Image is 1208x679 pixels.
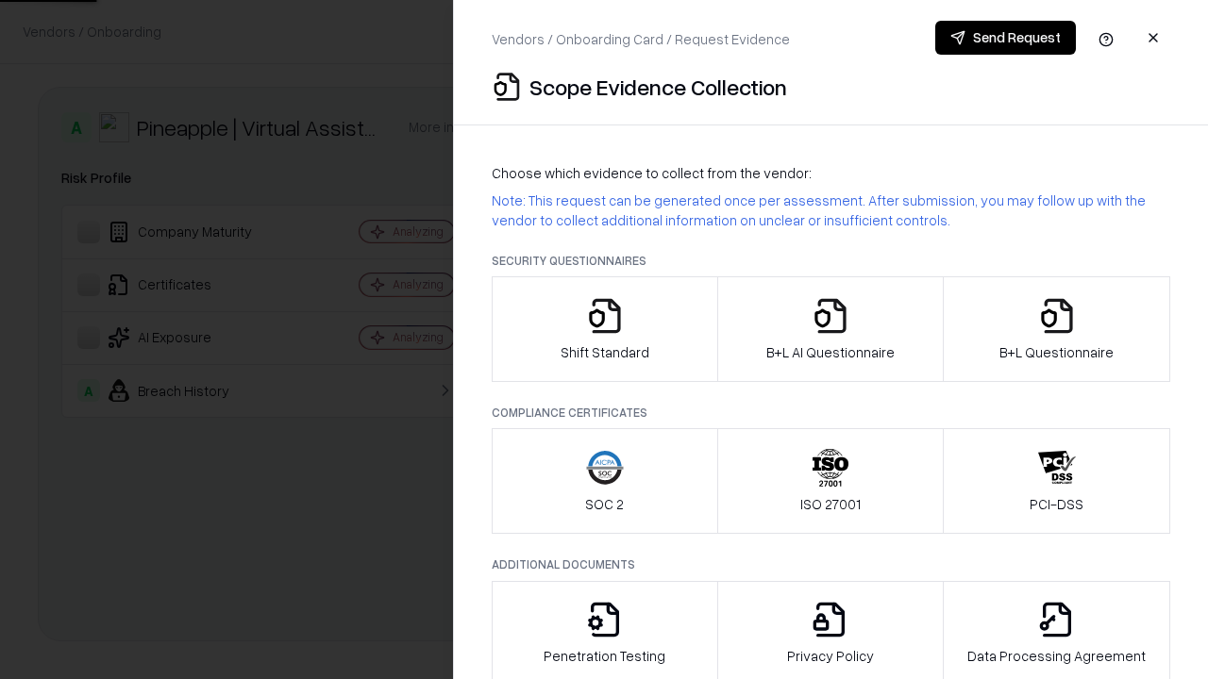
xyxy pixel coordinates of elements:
p: ISO 27001 [800,494,861,514]
p: PCI-DSS [1030,494,1083,514]
p: Choose which evidence to collect from the vendor: [492,163,1170,183]
p: Privacy Policy [787,646,874,666]
p: Scope Evidence Collection [529,72,787,102]
button: Send Request [935,21,1076,55]
p: SOC 2 [585,494,624,514]
p: Additional Documents [492,556,1170,572]
button: B+L Questionnaire [943,276,1170,382]
button: Shift Standard [492,276,718,382]
p: B+L AI Questionnaire [766,342,895,362]
button: ISO 27001 [717,428,945,534]
p: Compliance Certificates [492,405,1170,421]
p: Penetration Testing [544,646,665,666]
p: Security Questionnaires [492,253,1170,269]
p: Data Processing Agreement [967,646,1146,666]
button: SOC 2 [492,428,718,534]
p: B+L Questionnaire [999,342,1114,362]
p: Vendors / Onboarding Card / Request Evidence [492,29,790,49]
p: Shift Standard [561,342,649,362]
p: Note: This request can be generated once per assessment. After submission, you may follow up with... [492,190,1170,230]
button: B+L AI Questionnaire [717,276,945,382]
button: PCI-DSS [943,428,1170,534]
